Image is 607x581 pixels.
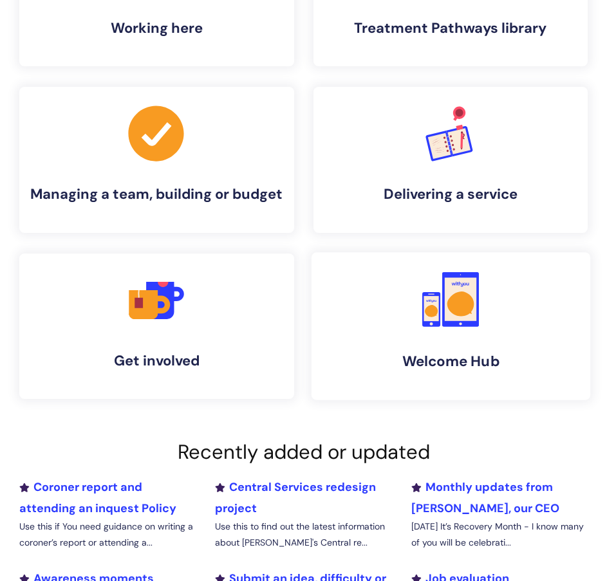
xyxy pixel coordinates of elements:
[19,479,176,515] a: Coroner report and attending an inquest Policy
[30,186,284,203] h4: Managing a team, building or budget
[411,519,588,551] p: [DATE] It’s Recovery Month - I know many of you will be celebrati...
[324,186,578,203] h4: Delivering a service
[215,519,391,551] p: Use this to find out the latest information about [PERSON_NAME]'s Central re...
[324,20,578,37] h4: Treatment Pathways library
[30,20,284,37] h4: Working here
[19,440,588,464] h2: Recently added or updated
[19,519,196,551] p: Use this if You need guidance on writing a coroner’s report or attending a...
[311,252,590,400] a: Welcome Hub
[19,254,294,399] a: Get involved
[215,479,376,515] a: Central Services redesign project
[322,353,579,370] h4: Welcome Hub
[19,87,294,232] a: Managing a team, building or budget
[313,87,588,232] a: Delivering a service
[411,479,559,515] a: Monthly updates from [PERSON_NAME], our CEO
[30,353,284,369] h4: Get involved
